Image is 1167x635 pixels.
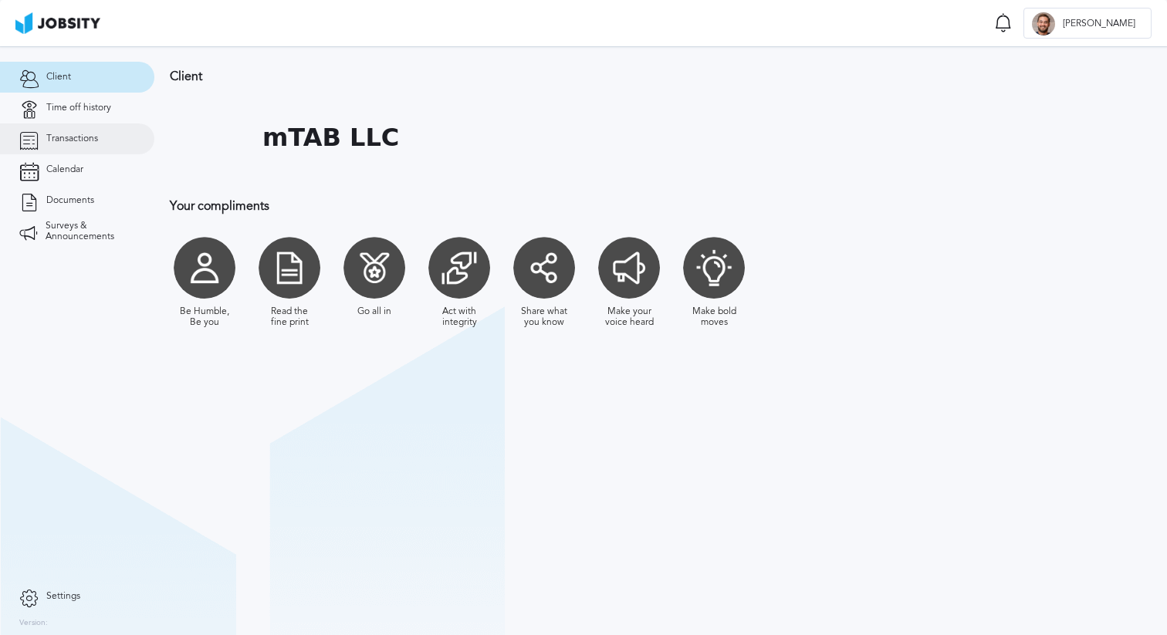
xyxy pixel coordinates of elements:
[357,306,391,317] div: Go all in
[517,306,571,328] div: Share what you know
[46,103,111,113] span: Time off history
[46,221,135,242] span: Surveys & Announcements
[262,123,399,152] h1: mTAB LLC
[46,195,94,206] span: Documents
[46,72,71,83] span: Client
[1032,12,1055,35] div: A
[432,306,486,328] div: Act with integrity
[1023,8,1152,39] button: A[PERSON_NAME]
[46,133,98,144] span: Transactions
[687,306,741,328] div: Make bold moves
[170,199,1007,213] h3: Your compliments
[1055,19,1143,29] span: [PERSON_NAME]
[19,619,48,628] label: Version:
[170,69,1007,83] h3: Client
[46,164,83,175] span: Calendar
[46,591,80,602] span: Settings
[15,12,100,34] img: ab4bad089aa723f57921c736e9817d99.png
[262,306,316,328] div: Read the fine print
[178,306,232,328] div: Be Humble, Be you
[602,306,656,328] div: Make your voice heard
